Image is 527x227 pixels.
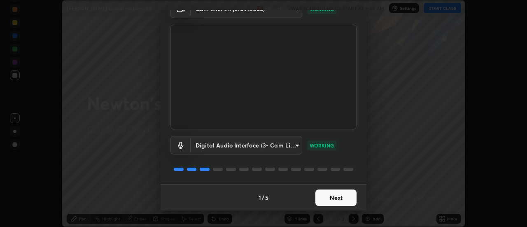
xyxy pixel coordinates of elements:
h4: 5 [265,193,268,202]
div: Cam Link 4K (0fd9:0066) [191,136,302,154]
h4: 1 [259,193,261,202]
button: Next [315,190,357,206]
h4: / [262,193,264,202]
p: WORKING [310,142,334,149]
